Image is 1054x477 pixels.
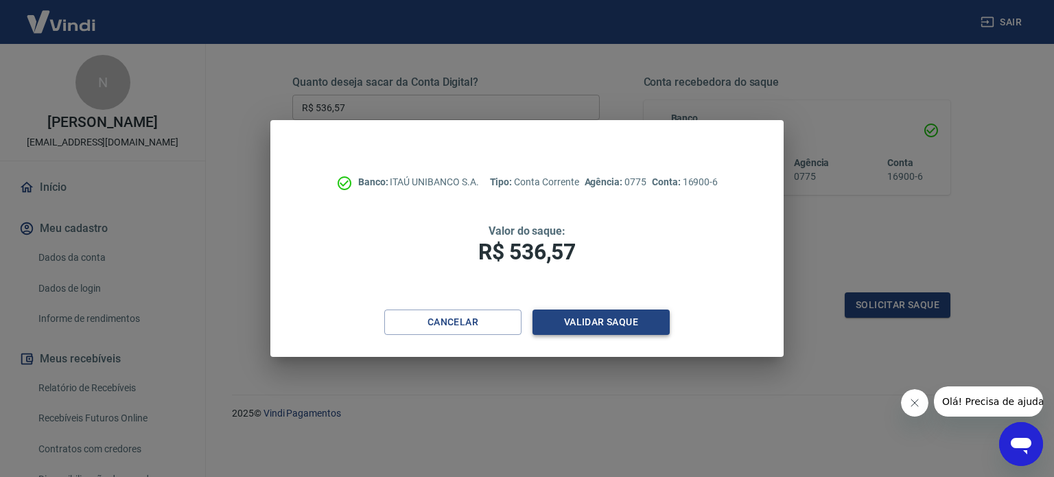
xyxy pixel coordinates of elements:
[358,176,390,187] span: Banco:
[8,10,115,21] span: Olá! Precisa de ajuda?
[585,176,625,187] span: Agência:
[478,239,576,265] span: R$ 536,57
[652,176,683,187] span: Conta:
[384,310,522,335] button: Cancelar
[490,175,579,189] p: Conta Corrente
[999,422,1043,466] iframe: Botão para abrir a janela de mensagens
[358,175,479,189] p: ITAÚ UNIBANCO S.A.
[532,310,670,335] button: Validar saque
[585,175,646,189] p: 0775
[652,175,718,189] p: 16900-6
[489,224,565,237] span: Valor do saque:
[934,386,1043,417] iframe: Mensagem da empresa
[490,176,515,187] span: Tipo:
[901,389,928,417] iframe: Fechar mensagem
